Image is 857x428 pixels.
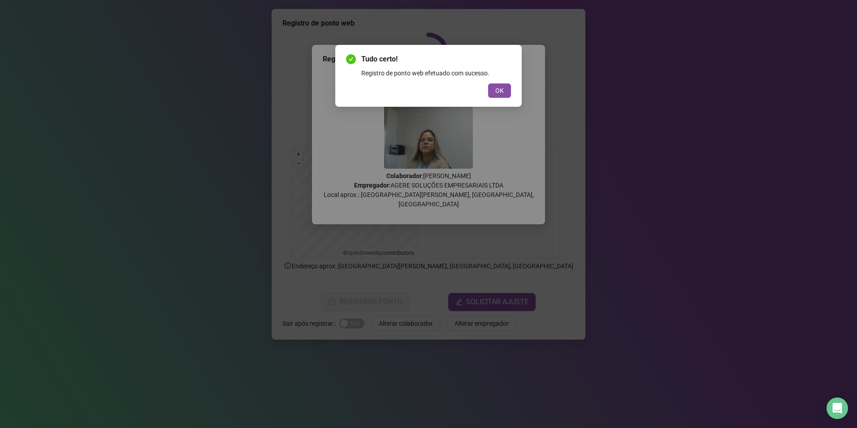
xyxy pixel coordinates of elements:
button: OK [488,83,511,98]
div: Open Intercom Messenger [827,397,848,419]
span: OK [495,86,504,96]
div: Registro de ponto web efetuado com sucesso. [361,68,511,78]
span: Tudo certo! [361,54,511,65]
span: check-circle [346,54,356,64]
